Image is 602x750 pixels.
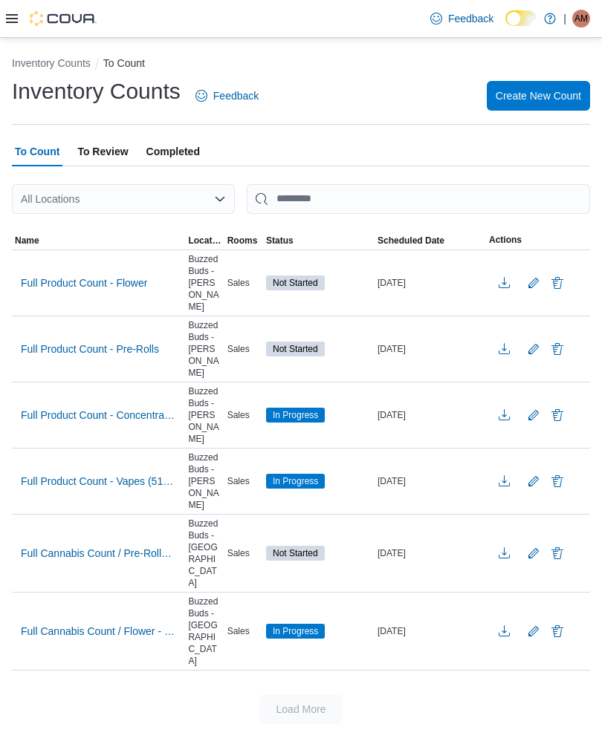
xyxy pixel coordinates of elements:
button: Edit count details [525,338,543,360]
button: Delete [548,544,566,562]
button: Delete [548,340,566,358]
button: Rooms [224,232,263,250]
a: Feedback [190,81,265,111]
span: In Progress [266,408,325,423]
span: Not Started [273,547,318,560]
span: Buzzed Buds - [PERSON_NAME] [188,253,221,313]
span: Feedback [448,11,493,26]
div: [DATE] [375,274,486,292]
button: Delete [548,472,566,490]
button: Location [185,232,224,250]
span: In Progress [273,625,318,638]
span: Buzzed Buds - [GEOGRAPHIC_DATA] [188,518,221,589]
div: [DATE] [375,406,486,424]
span: Status [266,235,294,247]
div: Sales [224,472,263,490]
span: Full Cannabis Count / Flower - Buzzed Buds - [GEOGRAPHIC_DATA] [21,624,176,639]
span: Load More [276,702,326,717]
button: Edit count details [525,620,543,642]
span: Buzzed Buds - [PERSON_NAME] [188,451,221,511]
input: Dark Mode [505,10,537,26]
span: Feedback [213,88,259,103]
button: Full Cannabis Count / Flower - Buzzed Buds - [GEOGRAPHIC_DATA] [15,620,182,642]
span: To Count [15,137,59,166]
h1: Inventory Counts [12,76,181,106]
button: Full Product Count - Concentrates [15,404,182,426]
span: Not Started [273,342,318,356]
span: Buzzed Buds - [PERSON_NAME] [188,319,221,379]
span: Not Started [273,276,318,290]
button: Edit count details [525,404,543,426]
span: Location [188,235,221,247]
span: Full Cannabis Count / Pre-Rolls - Buzzed Buds - [GEOGRAPHIC_DATA] [21,546,176,561]
button: Delete [548,406,566,424]
span: Actions [489,234,522,246]
span: Buzzed Buds - [PERSON_NAME] [188,385,221,445]
span: AM [575,10,588,27]
span: In Progress [266,474,325,489]
span: Scheduled Date [378,235,444,247]
span: In Progress [273,408,318,422]
button: To Count [103,57,145,69]
button: Open list of options [214,193,226,205]
span: Completed [146,137,200,166]
span: Dark Mode [505,26,506,27]
button: Name [12,232,185,250]
button: Scheduled Date [375,232,486,250]
span: Not Started [266,275,325,290]
button: Create New Count [487,81,590,111]
button: Status [263,232,375,250]
span: To Review [77,137,128,166]
button: Load More [259,694,343,724]
button: Edit count details [525,272,543,294]
div: Sales [224,406,263,424]
span: Buzzed Buds - [GEOGRAPHIC_DATA] [188,596,221,667]
button: Full Product Count - Vapes (510's / Dispos) [15,470,182,492]
span: Create New Count [496,88,581,103]
a: Feedback [424,4,499,33]
div: Sales [224,544,263,562]
button: Delete [548,622,566,640]
div: [DATE] [375,472,486,490]
span: Full Product Count - Flower [21,275,147,290]
div: [DATE] [375,544,486,562]
p: | [563,10,566,27]
button: Edit count details [525,542,543,564]
span: Name [15,235,39,247]
span: Full Product Count - Pre-Rolls [21,342,159,356]
div: Arial Maisonneuve [572,10,590,27]
span: Full Product Count - Concentrates [21,408,176,423]
button: Delete [548,274,566,292]
input: This is a search bar. After typing your query, hit enter to filter the results lower in the page. [247,184,590,214]
span: In Progress [273,475,318,488]
span: In Progress [266,624,325,639]
div: Sales [224,274,263,292]
div: [DATE] [375,340,486,358]
span: Not Started [266,342,325,356]
div: Sales [224,340,263,358]
button: Edit count details [525,470,543,492]
div: [DATE] [375,622,486,640]
div: Sales [224,622,263,640]
span: Not Started [266,546,325,561]
button: Inventory Counts [12,57,91,69]
img: Cova [30,11,97,26]
nav: An example of EuiBreadcrumbs [12,56,590,74]
button: Full Product Count - Pre-Rolls [15,338,165,360]
span: Full Product Count - Vapes (510's / Dispos) [21,474,176,489]
span: Rooms [227,235,258,247]
button: Full Product Count - Flower [15,272,153,294]
button: Full Cannabis Count / Pre-Rolls - Buzzed Buds - [GEOGRAPHIC_DATA] [15,542,182,564]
